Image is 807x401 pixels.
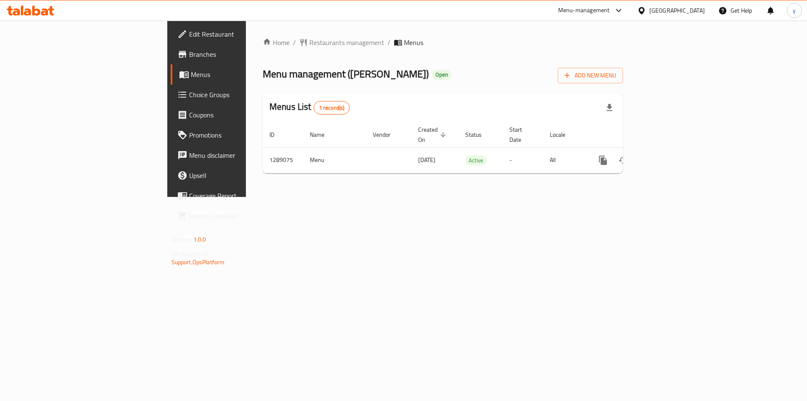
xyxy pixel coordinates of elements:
[388,37,390,48] li: /
[373,130,401,140] span: Vendor
[171,105,302,125] a: Coupons
[404,37,423,48] span: Menus
[418,125,448,145] span: Created On
[189,29,295,39] span: Edit Restaurant
[503,147,543,173] td: -
[299,37,384,48] a: Restaurants management
[171,85,302,105] a: Choice Groups
[171,64,302,85] a: Menus
[263,37,623,48] nav: breadcrumb
[269,130,285,140] span: ID
[171,145,302,165] a: Menu disclaimer
[171,165,302,186] a: Upsell
[263,64,429,83] span: Menu management ( [PERSON_NAME] )
[599,98,620,118] div: Export file
[303,147,366,173] td: Menu
[171,24,302,44] a: Edit Restaurant
[564,70,616,81] span: Add New Menu
[543,147,586,173] td: All
[309,37,384,48] span: Restaurants management
[171,248,210,259] span: Get support on:
[558,5,610,16] div: Menu-management
[550,130,576,140] span: Locale
[189,90,295,100] span: Choice Groups
[432,70,451,80] div: Open
[191,69,295,80] span: Menus
[189,49,295,59] span: Branches
[171,125,302,145] a: Promotions
[465,130,493,140] span: Status
[171,186,302,206] a: Coverage Report
[189,191,295,201] span: Coverage Report
[171,257,225,268] a: Support.OpsPlatform
[586,122,680,148] th: Actions
[269,101,350,114] h2: Menus List
[171,44,302,64] a: Branches
[793,6,796,15] span: y
[314,104,350,112] span: 1 record(s)
[171,234,192,245] span: Version:
[263,122,680,173] table: enhanced table
[189,130,295,140] span: Promotions
[418,154,435,165] span: [DATE]
[189,150,295,160] span: Menu disclaimer
[465,155,487,165] div: Active
[465,156,487,165] span: Active
[171,206,302,226] a: Grocery Checklist
[310,130,335,140] span: Name
[314,101,350,114] div: Total records count
[189,170,295,181] span: Upsell
[509,125,533,145] span: Start Date
[649,6,705,15] div: [GEOGRAPHIC_DATA]
[432,71,451,78] span: Open
[193,234,206,245] span: 1.0.0
[613,150,633,170] button: Change Status
[189,110,295,120] span: Coupons
[189,211,295,221] span: Grocery Checklist
[593,150,613,170] button: more
[558,68,623,83] button: Add New Menu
